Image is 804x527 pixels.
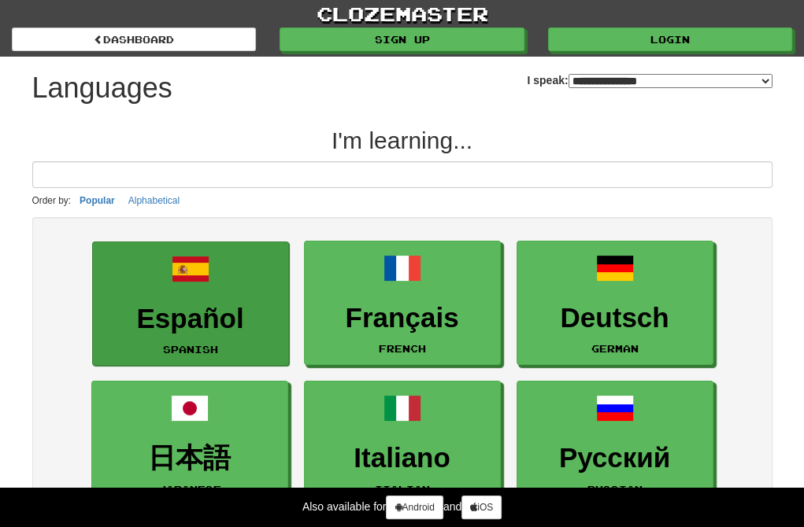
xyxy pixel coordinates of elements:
[280,28,524,51] a: Sign up
[32,72,172,104] h1: Languages
[525,303,705,334] h3: Deutsch
[517,241,713,366] a: DeutschGerman
[517,381,713,506] a: РусскийRussian
[386,496,443,519] a: Android
[32,195,72,206] small: Order by:
[92,241,289,367] a: EspañolSpanish
[100,443,280,474] h3: 日本語
[461,496,502,519] a: iOS
[569,74,773,88] select: I speak:
[158,484,221,495] small: Japanese
[12,28,256,51] a: dashboard
[124,192,184,209] button: Alphabetical
[91,381,288,506] a: 日本語Japanese
[101,304,280,334] h3: Español
[304,381,501,506] a: ItalianoItalian
[587,484,643,495] small: Russian
[375,484,430,495] small: Italian
[313,303,492,334] h3: Français
[313,443,492,474] h3: Italiano
[32,127,773,153] h2: I'm learning...
[304,241,501,366] a: FrançaisFrench
[527,72,772,88] label: I speak:
[591,343,639,354] small: German
[379,343,426,354] small: French
[548,28,792,51] a: Login
[75,192,120,209] button: Popular
[163,344,218,355] small: Spanish
[525,443,705,474] h3: Русский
